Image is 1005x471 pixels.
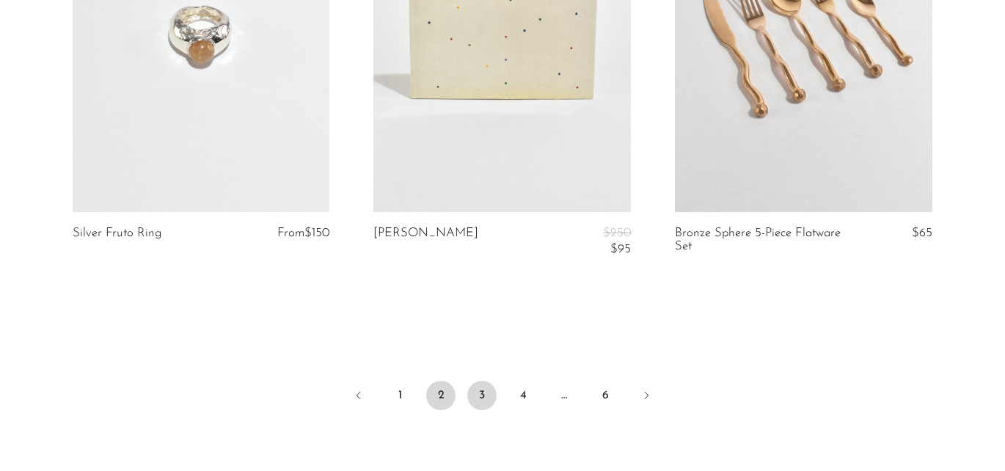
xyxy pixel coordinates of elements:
div: From [261,227,329,240]
span: $150 [304,227,329,239]
a: Silver Fruto Ring [73,227,161,240]
a: 6 [591,381,620,410]
a: 1 [385,381,414,410]
span: … [549,381,579,410]
a: 4 [508,381,538,410]
span: $95 [610,243,631,255]
a: Next [632,381,661,413]
span: $250 [603,227,631,239]
a: [PERSON_NAME] [373,227,478,257]
a: Previous [344,381,373,413]
a: Bronze Sphere 5-Piece Flatware Set [675,227,847,254]
span: $65 [912,227,932,239]
a: 3 [467,381,497,410]
span: 2 [426,381,456,410]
